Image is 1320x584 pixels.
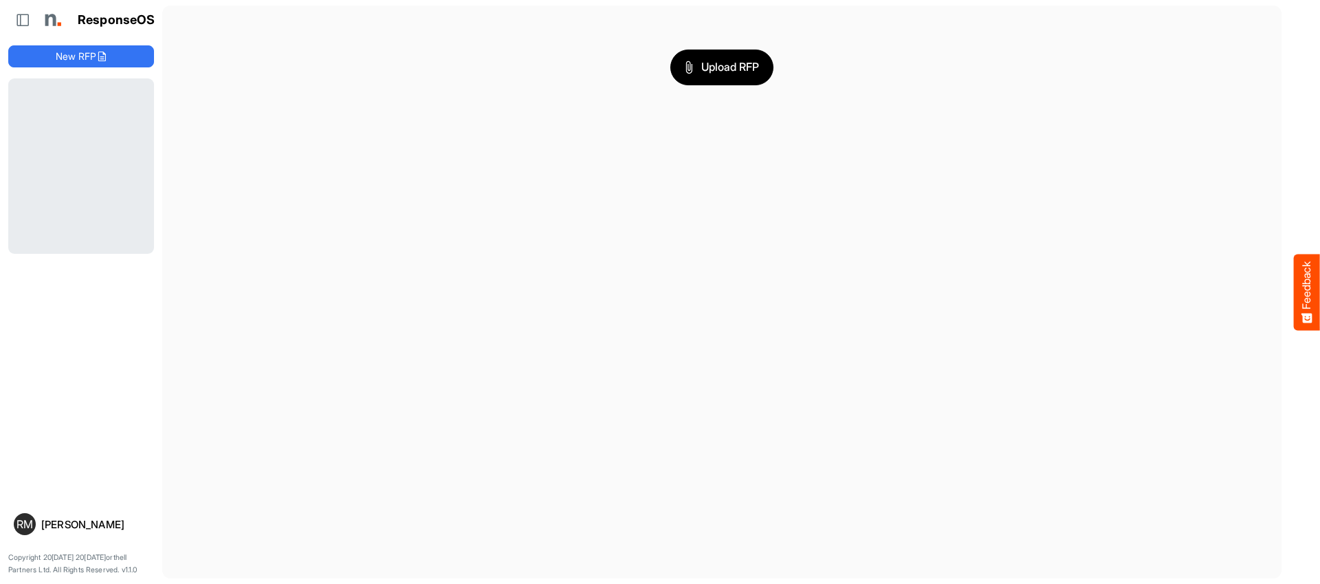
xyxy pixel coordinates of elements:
[16,519,33,530] span: RM
[78,13,155,28] h1: ResponseOS
[1294,254,1320,330] button: Feedback
[8,45,154,67] button: New RFP
[38,6,65,34] img: Northell
[670,50,773,85] button: Upload RFP
[685,58,759,76] span: Upload RFP
[8,78,154,254] div: Loading...
[8,552,154,576] p: Copyright 20[DATE] 20[DATE]orthell Partners Ltd. All Rights Reserved. v1.1.0
[41,519,148,530] div: [PERSON_NAME]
